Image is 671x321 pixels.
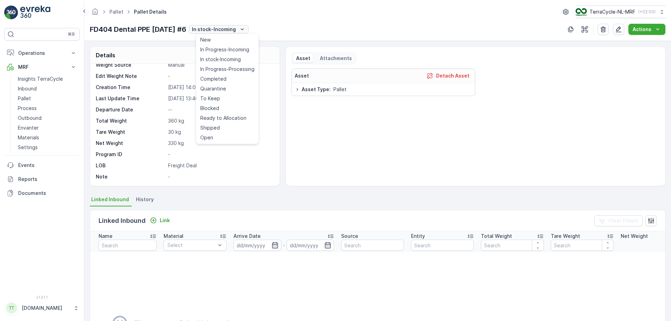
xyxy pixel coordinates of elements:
p: In stock-Incoming [192,26,236,33]
p: Insights TerraCycle [18,75,63,82]
p: TerraCycle-NL-MRF [590,8,635,15]
p: Operations [18,50,66,57]
span: Open [200,134,213,141]
p: Select [167,242,216,249]
p: Events [18,162,77,169]
span: To Keep [200,95,220,102]
input: dd/mm/yyyy [287,240,334,251]
button: Actions [628,24,665,35]
a: Homepage [91,10,99,16]
button: Detach Asset [424,72,472,80]
p: Note [96,173,165,180]
img: TC_v739CUj.png [576,8,587,16]
p: Arrive Date [233,233,261,240]
a: Inbound [15,84,80,94]
a: Documents [4,186,80,200]
a: Outbound [15,113,80,123]
span: Asset Type : [302,86,331,93]
p: Pallet [18,95,31,102]
span: In stock-Incoming [200,56,241,63]
span: v 1.51.1 [4,295,80,299]
p: Details [96,51,115,59]
button: MRF [4,60,80,74]
p: 30 kg [168,129,272,136]
p: Reports [18,176,77,183]
p: Linked Inbound [99,216,146,226]
p: Source [341,233,358,240]
span: New [200,36,211,43]
img: logo [4,6,18,20]
p: - [283,241,285,249]
span: Linked Inbound [91,196,129,203]
span: Pallet Details [132,8,168,15]
span: Ready to Allocation [200,115,246,122]
p: Link [160,217,170,224]
input: Search [411,240,474,251]
span: History [136,196,154,203]
p: Tare Weight [96,129,165,136]
p: - [168,151,272,158]
p: Freight Deal [168,162,272,169]
p: - [168,73,272,80]
p: LOB [96,162,165,169]
p: Attachments [319,55,352,62]
button: TT[DOMAIN_NAME] [4,301,80,315]
p: Documents [18,190,77,197]
p: Edit Weight Note [96,73,165,80]
p: ⌘B [68,31,75,37]
p: Entity [411,233,425,240]
p: Asset [295,72,309,79]
p: Settings [18,144,38,151]
p: [DATE] 13:40 [168,95,272,102]
a: Insights TerraCycle [15,74,80,84]
button: Clear Filters [594,215,643,226]
p: Envanter [18,124,39,131]
a: Pallet [109,9,123,15]
button: In stock-Incoming [189,25,248,34]
span: Completed [200,75,226,82]
span: Quarantine [200,85,226,92]
p: MRF [18,64,66,71]
p: Asset [296,55,310,62]
span: Shipped [200,124,220,131]
span: In Progress-Incoming [200,46,249,53]
p: [DOMAIN_NAME] [22,305,70,312]
span: Pallet [333,86,347,93]
a: Process [15,103,80,113]
p: Inbound [18,85,37,92]
p: Name [99,233,113,240]
p: Total Weight [96,117,165,124]
a: Events [4,158,80,172]
span: Blocked [200,105,219,112]
p: Detach Asset [436,72,469,79]
p: Total Weight [481,233,512,240]
p: Manual [168,61,272,68]
p: -- [168,106,272,113]
button: Link [147,216,173,225]
p: Clear Filters [608,217,638,224]
a: Settings [15,143,80,152]
button: Operations [4,46,80,60]
p: Tare Weight [551,233,580,240]
p: Net Weight [96,140,165,147]
p: - [168,173,272,180]
p: Process [18,105,37,112]
p: Net Weight [621,233,648,240]
input: Search [341,240,404,251]
p: ( +02:00 ) [638,9,656,15]
p: 360 kg [168,117,272,124]
p: [DATE] 14:08 [168,84,272,91]
p: Material [164,233,183,240]
input: Search [481,240,544,251]
input: Search [99,240,157,251]
button: TerraCycle-NL-MRF(+02:00) [576,6,665,18]
p: Creation Time [96,84,165,91]
div: TT [6,302,17,314]
ul: In stock-Incoming [196,34,259,144]
p: Program ID [96,151,165,158]
img: logo_light-DOdMpM7g.png [20,6,50,20]
span: In Progress-Processing [200,66,254,73]
a: Envanter [15,123,80,133]
p: Departure Date [96,106,165,113]
p: Materials [18,134,39,141]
